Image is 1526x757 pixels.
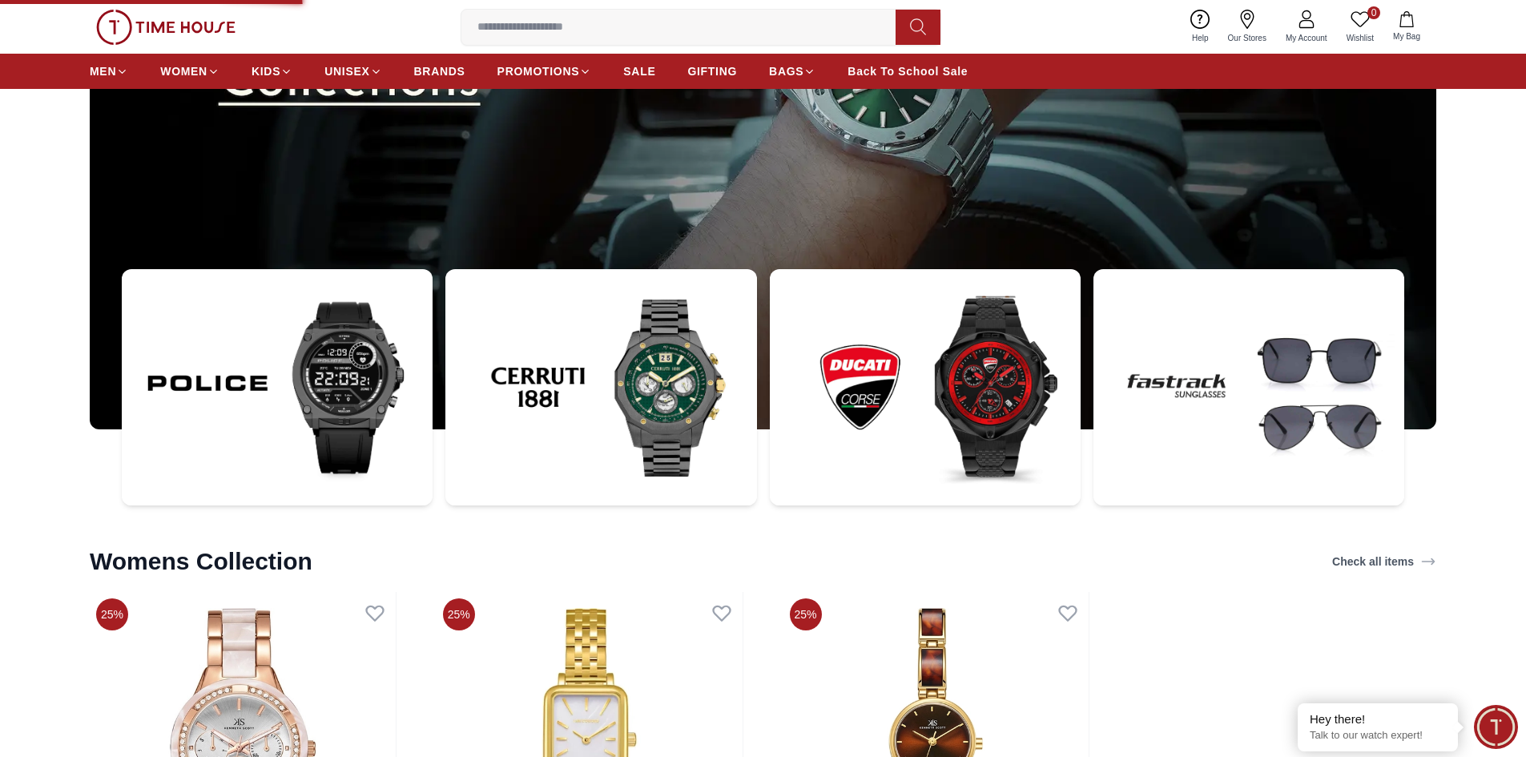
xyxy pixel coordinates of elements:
a: Back To School Sale [848,57,968,86]
span: WOMEN [160,63,207,79]
span: 25% [443,598,475,630]
a: BAGS [769,57,815,86]
a: UNISEX [324,57,381,86]
span: Back To School Sale [848,63,968,79]
span: 25% [96,598,128,630]
div: Hey there! [1310,711,1446,727]
span: Our Stores [1222,32,1273,44]
span: 0 [1367,6,1380,19]
span: Help [1186,32,1215,44]
span: BRANDS [414,63,465,79]
span: PROMOTIONS [497,63,580,79]
span: GIFTING [687,63,737,79]
span: SALE [623,63,655,79]
a: Help [1182,6,1218,47]
p: Talk to our watch expert! [1310,729,1446,743]
a: 0Wishlist [1337,6,1383,47]
img: ... [96,10,236,45]
a: Check all items [1329,550,1439,573]
img: ... [122,269,433,506]
img: ... [770,269,1081,506]
button: My Bag [1383,8,1430,46]
span: KIDS [252,63,280,79]
a: MEN [90,57,128,86]
a: WOMEN [160,57,219,86]
span: Wishlist [1340,32,1380,44]
img: ... [445,269,756,506]
span: My Account [1279,32,1334,44]
span: UNISEX [324,63,369,79]
a: GIFTING [687,57,737,86]
a: BRANDS [414,57,465,86]
a: PROMOTIONS [497,57,592,86]
a: SALE [623,57,655,86]
h2: Womens Collection [90,547,312,576]
span: 25% [790,598,822,630]
a: KIDS [252,57,292,86]
img: ... [1093,269,1404,506]
div: Chat Widget [1474,705,1518,749]
a: Our Stores [1218,6,1276,47]
span: MEN [90,63,116,79]
span: BAGS [769,63,803,79]
span: My Bag [1387,30,1427,42]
